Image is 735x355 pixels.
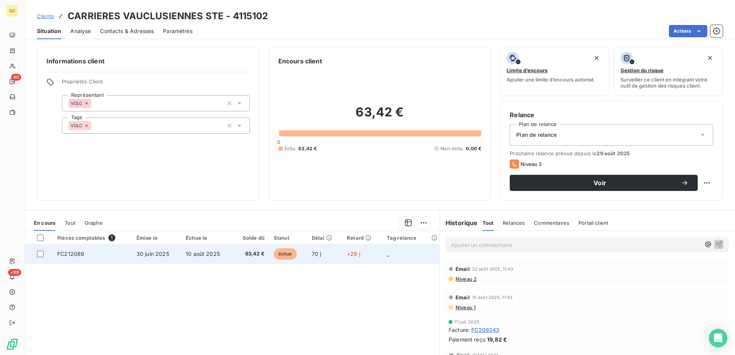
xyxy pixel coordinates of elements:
span: Ajouter une limite d’encours autorisé [507,76,594,83]
span: 22 août 2025, 11:43 [472,267,514,271]
h3: CARRIERES VAUCLUSIENNES STE - 4115102 [68,9,268,23]
span: +29 j [347,250,360,257]
img: Logo LeanPay [6,338,18,350]
span: Relances [503,220,525,226]
span: 17 juil. 2025 [454,320,479,324]
span: Analyse [70,27,91,35]
div: Délai [312,235,338,241]
span: 10 août 2025 [186,250,220,257]
div: Émise le [136,235,176,241]
span: Tout [482,220,494,226]
div: Pièces comptables [57,234,127,241]
span: En cours [34,220,55,226]
span: 63,42 € [298,145,317,152]
span: Voir [519,180,681,186]
span: 1 [108,234,115,241]
div: Open Intercom Messenger [709,329,727,347]
span: Situation [37,27,61,35]
span: Contacts & Adresses [100,27,154,35]
span: Portail client [579,220,608,226]
div: Retard [347,235,377,241]
span: Facture : [449,326,470,334]
span: 0 [277,139,280,145]
span: Paiement reçu [449,335,486,343]
h6: Encours client [278,56,322,66]
span: Surveiller ce client en intégrant votre outil de gestion des risques client. [620,76,716,89]
span: Email [456,294,470,300]
div: Statut [274,235,303,241]
span: Limite d’encours [507,67,547,73]
span: 0,00 € [466,145,481,152]
span: Graphe [85,220,103,226]
span: VOLC [71,123,83,128]
h6: Historique [439,218,478,227]
span: 70 j [312,250,321,257]
span: Niveau 2 [455,276,477,282]
span: Non-échu [441,145,463,152]
span: Clients [37,13,54,19]
span: Prochaine relance prévue depuis le [510,150,713,156]
div: Solde dû [237,235,264,241]
button: Limite d’encoursAjouter une limite d’encours autorisé [500,47,609,96]
span: FC209243 [471,326,499,334]
a: Clients [37,12,54,20]
span: Échu [284,145,296,152]
button: Actions [669,25,707,37]
span: Niveau 1 [455,304,476,310]
div: SO [6,5,18,17]
span: Paramètres [163,27,193,35]
span: 30 juin 2025 [136,250,169,257]
span: VOLC [71,101,83,106]
span: FC212089 [57,250,84,257]
h2: 63,42 € [278,105,482,128]
span: 29 août 2025 [597,150,630,156]
h6: Informations client [47,56,250,66]
span: 63,42 € [237,250,264,258]
span: Commentaires [534,220,569,226]
span: Gestion du risque [620,67,663,73]
button: Voir [510,175,698,191]
input: Ajouter une valeur [91,100,97,107]
input: Ajouter une valeur [91,122,97,129]
div: Tag relance [387,235,434,241]
span: Tout [65,220,75,226]
span: _ [387,250,389,257]
span: Email [456,266,470,272]
div: Échue le [186,235,228,241]
span: 40 [11,74,21,81]
span: +99 [8,269,21,276]
span: Plan de relance [516,131,557,139]
span: échue [274,248,297,260]
span: 15 août 2025, 11:43 [472,295,513,300]
span: 19,82 € [487,335,507,343]
span: Propriétés Client [62,78,250,89]
h6: Relance [510,110,713,119]
button: Gestion du risqueSurveiller ce client en intégrant votre outil de gestion des risques client. [614,47,723,96]
span: Niveau 3 [520,161,542,167]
